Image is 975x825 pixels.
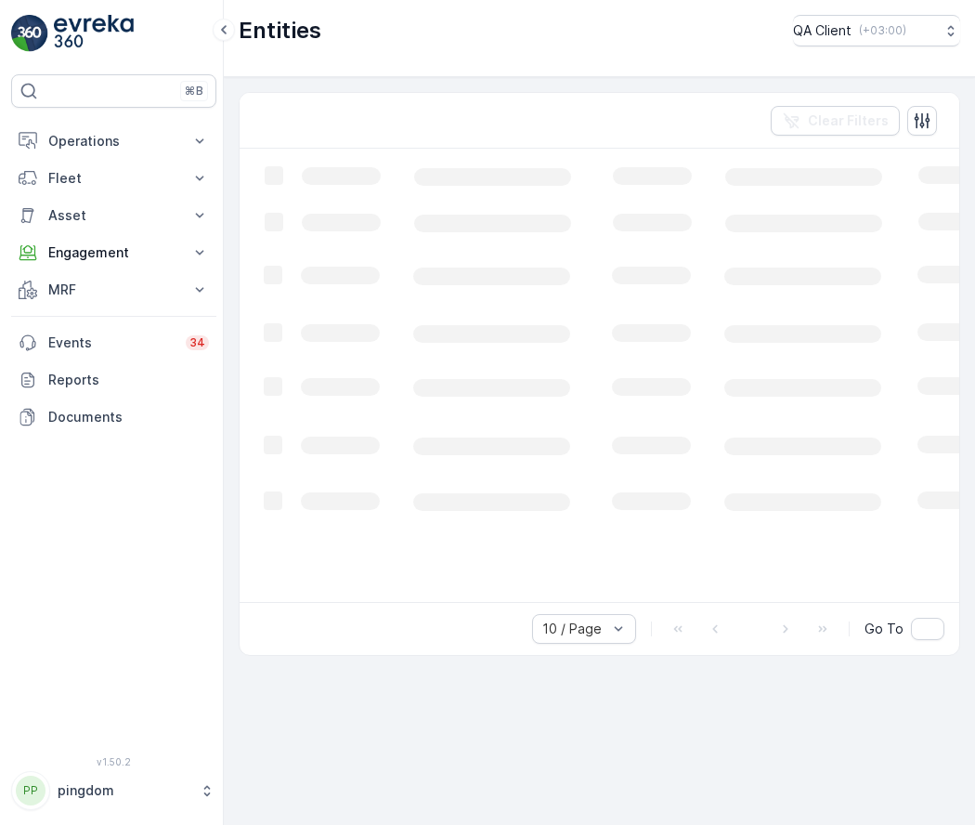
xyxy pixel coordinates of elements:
[859,23,906,38] p: ( +03:00 )
[11,197,216,234] button: Asset
[11,234,216,271] button: Engagement
[48,206,179,225] p: Asset
[11,756,216,767] span: v 1.50.2
[48,408,209,426] p: Documents
[48,371,209,389] p: Reports
[11,324,216,361] a: Events34
[48,169,179,188] p: Fleet
[48,281,179,299] p: MRF
[808,111,889,130] p: Clear Filters
[58,781,190,800] p: pingdom
[11,399,216,436] a: Documents
[864,620,903,638] span: Go To
[48,334,175,352] p: Events
[239,16,321,46] p: Entities
[11,160,216,197] button: Fleet
[771,106,900,136] button: Clear Filters
[11,271,216,308] button: MRF
[793,15,960,46] button: QA Client(+03:00)
[793,21,851,40] p: QA Client
[11,771,216,810] button: PPpingdom
[11,123,216,160] button: Operations
[48,243,179,262] p: Engagement
[189,335,205,350] p: 34
[16,776,45,805] div: PP
[48,132,179,151] p: Operations
[185,84,203,98] p: ⌘B
[54,15,134,52] img: logo_light-DOdMpM7g.png
[11,361,216,399] a: Reports
[11,15,48,52] img: logo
